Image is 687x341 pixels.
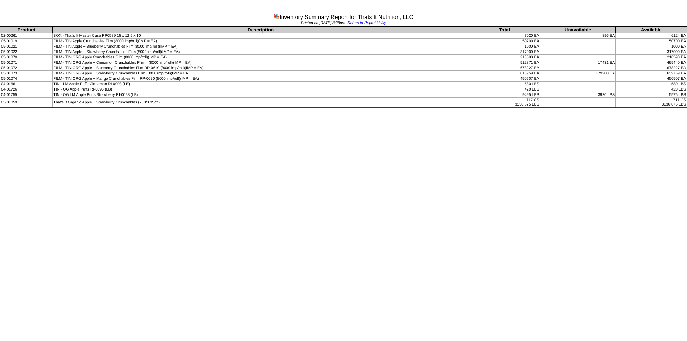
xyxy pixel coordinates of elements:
[469,92,540,98] td: 9495 LBS
[0,55,53,60] td: 05-01070
[540,27,615,33] th: Unavailable
[0,71,53,76] td: 05-01073
[540,71,615,76] td: 179200 EA
[53,65,469,71] td: FILM - TIN ORG Apple + Blueberry Crunchables Film RP-0619 (8000 imp/roll)(IMP = EA)
[0,44,53,49] td: 05-01021
[616,39,687,44] td: 50700 EA
[540,92,615,98] td: 3920 LBS
[274,13,279,19] img: graph.gif
[469,98,540,107] td: 717 CS 3136.875 LBS
[0,98,53,107] td: 03-01059
[469,39,540,44] td: 50700 EA
[0,76,53,82] td: 05-01074
[469,55,540,60] td: 218598 EA
[0,49,53,55] td: 05-01022
[53,71,469,76] td: FILM - TIN ORG Apple + Strawberry Crunchables Film (8000 imp/roll)(IMP = EA)
[469,27,540,33] th: Total
[616,87,687,92] td: 420 LBS
[469,71,540,76] td: 818959 EA
[0,65,53,71] td: 05-01072
[616,33,687,39] td: 6124 EA
[53,27,469,33] th: Description
[0,39,53,44] td: 05-01019
[53,55,469,60] td: FILM - TIN ORG Apple Crunchables Film (8000 imp/roll)(IMP = EA)
[540,60,615,65] td: 17431 EA
[53,39,469,44] td: FILM - TIN Apple Crunchables Film (8000 imp/roll)(IMP = EA)
[0,27,53,33] th: Product
[53,92,469,98] td: TIN - OG LM Apple Puffs Strawberry RI-0098 (LB)
[616,76,687,82] td: 450507 EA
[53,49,469,55] td: FILM - TIN Apple + Strawberry Crunchables Film (8000 imp/roll)(IMP = EA)
[53,76,469,82] td: FILM - TIN ORG Apple + Mango Crunchables Film RP-0620 (8000 imp/roll)(IMP = EA)
[0,87,53,92] td: 04-01726
[616,98,687,107] td: 717 CS 3136.875 LBS
[616,49,687,55] td: 317000 EA
[53,82,469,87] td: TIN - LM Apple Puffs Cinnamon RI-0093 (LB)
[53,33,469,39] td: BOX - That's It Master Case RP0589 15 x 12.5 x 10
[0,33,53,39] td: 02-00261
[540,33,615,39] td: 896 EA
[616,71,687,76] td: 639759 EA
[0,82,53,87] td: 04-01661
[616,92,687,98] td: 5575 LBS
[53,44,469,49] td: FILM - TIN Apple + Blueberry Crunchables Film (8000 imp/roll)(IMP = EA)
[616,55,687,60] td: 218598 EA
[616,60,687,65] td: 495440 EA
[469,82,540,87] td: 580 LBS
[53,60,469,65] td: FILM - TIN ORG Apple + Cinnamon Crunchables Filmm (8000 imp/roll)(IMP = EA)
[469,33,540,39] td: 7020 EA
[469,87,540,92] td: 420 LBS
[469,60,540,65] td: 512871 EA
[0,60,53,65] td: 05-01071
[616,44,687,49] td: 1000 EA
[616,27,687,33] th: Available
[616,82,687,87] td: 580 LBS
[616,65,687,71] td: 678227 EA
[53,87,469,92] td: TIN - OG Apple Puffs RI-0096 (LB)
[469,49,540,55] td: 317000 EA
[0,92,53,98] td: 04-01755
[469,76,540,82] td: 450507 EA
[469,44,540,49] td: 1000 EA
[347,21,386,25] a: Return to Report Utility
[469,65,540,71] td: 678227 EA
[53,98,469,107] td: That's It Organic Apple + Strawberry Crunchables (200/0.35oz)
